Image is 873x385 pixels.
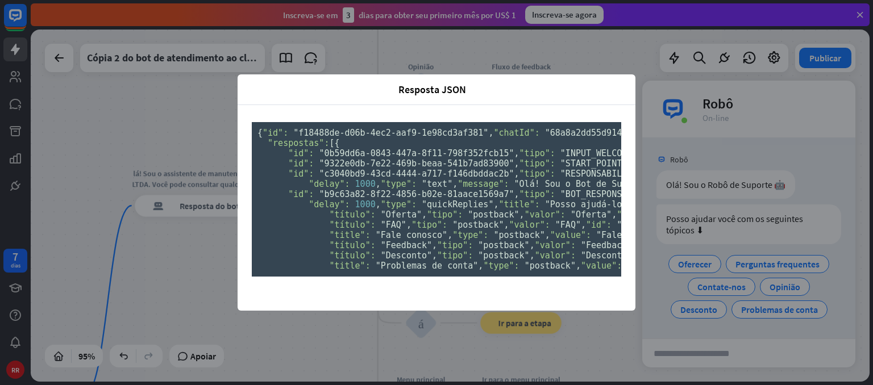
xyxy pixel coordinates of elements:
[545,199,766,210] font: "Posso ajudá-lo com os seguintes tópicos ⬇"
[329,250,375,261] font: "título":
[447,230,452,240] font: ,
[329,138,334,148] font: [
[535,240,576,250] font: "valor":
[581,250,632,261] font: "Desconto"
[422,210,427,220] font: ,
[519,148,555,158] font: "tipo":
[483,261,519,271] font: "type":
[427,210,463,220] font: "tipo":
[525,261,576,271] font: "postback"
[504,220,509,230] font: ,
[411,220,447,230] font: "tipo":
[329,230,370,240] font: "title":
[406,220,411,230] font: ,
[452,179,458,189] font: ,
[617,210,642,220] font: "id":
[9,5,43,39] button: Abra o widget de bate-papo do LiveChat
[612,210,617,220] font: ,
[381,240,432,250] font: "Feedback"
[519,189,555,199] font: "tipo":
[581,240,632,250] font: "Feedback"
[560,169,674,179] font: "RESPONSABILIDADE_BOT"
[319,169,514,179] font: "c3040bd9-43cd-4444-a717-f146dbddac2b"
[488,128,493,138] font: ,
[309,199,350,210] font: "delay":
[498,199,539,210] font: "title":
[596,230,668,240] font: "Fale conosco"
[319,189,514,199] font: "b9c63a82-8f22-4856-b02e-81aace1569a7"
[514,169,519,179] font: ,
[493,128,539,138] font: "chatId":
[398,83,466,96] font: Resposta JSON
[381,179,417,189] font: "type":
[452,230,488,240] font: "type":
[617,220,858,230] font: "ea55a470-d316-45cf-ba2c-2dc0ec467a94-f18488de"
[288,189,314,199] font: "id":
[519,158,555,169] font: "tipo":
[525,210,566,220] font: "valor":
[571,210,612,220] font: "Oferta"
[478,250,529,261] font: "postback"
[268,138,329,148] font: "respostas":
[530,250,535,261] font: ,
[309,179,350,189] font: "delay":
[376,230,447,240] font: "Fale conosco"
[555,220,581,230] font: "FAQ"
[514,158,519,169] font: ,
[329,210,375,220] font: "título":
[550,230,591,240] font: "value":
[514,148,519,158] font: ,
[514,189,519,199] font: ,
[288,148,314,158] font: "id":
[586,220,612,230] font: "id":
[319,148,514,158] font: "0b59dd6a-0843-447a-8f11-798f352fcb15"
[478,240,529,250] font: "postback"
[581,220,586,230] font: ,
[422,179,452,189] font: "text"
[432,240,437,250] font: ,
[545,128,679,138] font: "68a8a2dd55d9140007b40926"
[381,199,417,210] font: "type":
[432,250,437,261] font: ,
[493,199,498,210] font: ,
[545,230,550,240] font: ,
[509,220,550,230] font: "valor":
[381,220,406,230] font: "FAQ"
[376,261,479,271] font: "Problemas de conta"
[329,240,375,250] font: "título":
[581,261,622,271] font: "value":
[535,250,576,261] font: "valor":
[560,158,627,169] font: "START_POINT"
[560,148,637,158] font: "INPUT_WELCOME"
[263,128,288,138] font: "id":
[329,261,370,271] font: "title":
[422,199,493,210] font: "quickReplies"
[381,250,432,261] font: "Desconto"
[257,128,263,138] font: {
[355,199,376,210] font: 1000
[288,158,314,169] font: "id":
[493,230,544,240] font: "postback"
[355,179,376,189] font: 1000
[519,210,525,220] font: ,
[514,179,669,189] font: "Olá! Sou o Bot de Suporte 🤖"
[376,199,381,210] font: ,
[458,179,509,189] font: "message":
[288,169,314,179] font: "id":
[381,210,422,220] font: "Oferta"
[329,220,375,230] font: "título":
[319,158,514,169] font: "9322e0db-7e22-469b-beaa-541b7ad83900"
[437,250,473,261] font: "tipo":
[376,179,381,189] font: ,
[478,261,483,271] font: ,
[293,128,488,138] font: "f18488de-d06b-4ec2-aaf9-1e98cd3af381"
[576,261,581,271] font: ,
[334,138,339,148] font: {
[560,189,632,199] font: "BOT_RESPONSE"
[437,240,473,250] font: "tipo":
[519,169,555,179] font: "tipo":
[468,210,519,220] font: "postback"
[530,240,535,250] font: ,
[452,220,504,230] font: "postback"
